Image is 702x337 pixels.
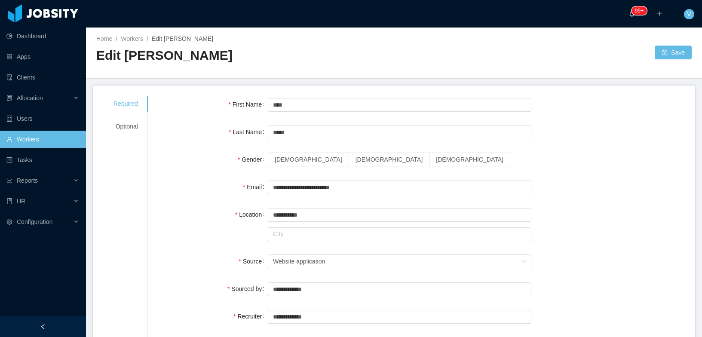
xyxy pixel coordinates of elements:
[631,6,647,15] sup: 349
[17,198,25,205] span: HR
[238,156,268,163] label: Gender
[233,313,268,320] label: Recruiter
[103,119,148,135] div: Optional
[229,129,268,135] label: Last Name
[6,151,79,168] a: icon: profileTasks
[6,48,79,65] a: icon: appstoreApps
[96,35,112,42] a: Home
[6,110,79,127] a: icon: robotUsers
[436,156,503,163] span: [DEMOGRAPHIC_DATA]
[268,126,531,139] input: Last Name
[96,47,394,64] h2: Edit [PERSON_NAME]
[235,211,268,218] label: Location
[629,11,635,17] i: icon: bell
[243,184,268,190] label: Email
[356,156,423,163] span: [DEMOGRAPHIC_DATA]
[6,28,79,45] a: icon: pie-chartDashboard
[6,219,12,225] i: icon: setting
[6,95,12,101] i: icon: solution
[268,98,531,112] input: First Name
[116,35,117,42] span: /
[239,258,268,265] label: Source
[152,35,213,42] span: Edit [PERSON_NAME]
[103,96,148,112] div: Required
[273,255,325,268] div: Website application
[6,131,79,148] a: icon: userWorkers
[268,181,531,194] input: Email
[656,11,662,17] i: icon: plus
[6,69,79,86] a: icon: auditClients
[227,285,268,292] label: Sourced by
[275,156,342,163] span: [DEMOGRAPHIC_DATA]
[17,95,43,101] span: Allocation
[228,101,268,108] label: First Name
[6,178,12,184] i: icon: line-chart
[687,9,691,19] span: V
[6,198,12,204] i: icon: book
[655,46,692,59] button: icon: saveSave
[17,177,38,184] span: Reports
[17,218,52,225] span: Configuration
[121,35,143,42] a: Workers
[147,35,148,42] span: /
